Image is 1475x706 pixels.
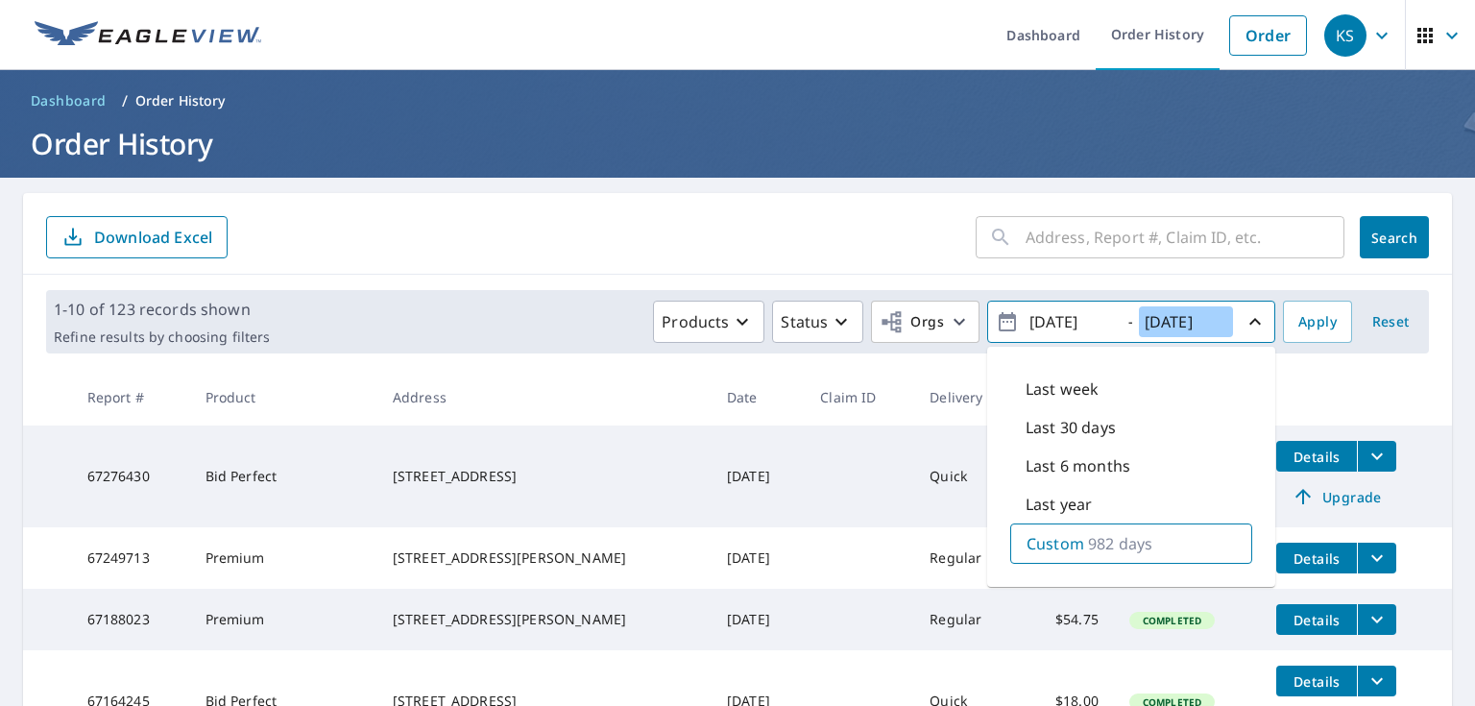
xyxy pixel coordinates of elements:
th: Product [190,369,377,426]
td: Bid Perfect [190,426,377,527]
button: detailsBtn-67188023 [1276,604,1357,635]
td: Quick [914,426,1020,527]
button: Search [1360,216,1429,258]
div: [STREET_ADDRESS][PERSON_NAME] [393,548,696,568]
p: 1-10 of 123 records shown [54,298,270,321]
button: filesDropdownBtn-67164245 [1357,666,1396,696]
a: Dashboard [23,85,114,116]
td: 67249713 [72,527,190,589]
span: Reset [1367,310,1414,334]
button: Reset [1360,301,1421,343]
div: [STREET_ADDRESS] [393,467,696,486]
p: Download Excel [94,227,212,248]
div: KS [1324,14,1366,57]
button: filesDropdownBtn-67249713 [1357,543,1396,573]
input: yyyy/mm/dd [1024,306,1118,337]
button: Download Excel [46,216,228,258]
td: [DATE] [712,589,805,650]
div: Last 6 months [1010,447,1252,485]
td: Regular [914,527,1020,589]
button: detailsBtn-67164245 [1276,666,1357,696]
a: Order [1229,15,1307,56]
button: detailsBtn-67249713 [1276,543,1357,573]
p: Status [781,310,828,333]
button: detailsBtn-67276430 [1276,441,1357,472]
div: Last 30 days [1010,408,1252,447]
div: Last week [1010,370,1252,408]
span: Search [1375,229,1414,247]
input: yyyy/mm/dd [1139,306,1233,337]
td: Premium [190,589,377,650]
nav: breadcrumb [23,85,1452,116]
span: Upgrade [1288,485,1385,508]
th: Claim ID [805,369,914,426]
button: Apply [1283,301,1352,343]
td: 67188023 [72,589,190,650]
div: Custom982 days [1010,523,1252,564]
td: 67276430 [72,426,190,527]
td: $54.75 [1021,589,1114,650]
h1: Order History [23,124,1452,163]
button: filesDropdownBtn-67188023 [1357,604,1396,635]
th: Delivery [914,369,1020,426]
p: 982 days [1088,532,1152,555]
span: Details [1288,672,1345,691]
button: Orgs [871,301,979,343]
a: Upgrade [1276,481,1396,512]
span: Dashboard [31,91,107,110]
div: Last year [1010,485,1252,523]
button: filesDropdownBtn-67276430 [1357,441,1396,472]
p: Last 30 days [1026,416,1116,439]
span: Apply [1298,310,1337,334]
td: [DATE] [712,426,805,527]
p: Refine results by choosing filters [54,329,270,346]
li: / [122,89,128,112]
span: Details [1288,611,1345,629]
th: Report # [72,369,190,426]
p: Products [662,310,729,333]
div: [STREET_ADDRESS][PERSON_NAME] [393,610,696,629]
td: Premium [190,527,377,589]
span: Details [1288,448,1345,466]
button: Products [653,301,764,343]
p: Last week [1026,377,1099,401]
p: Order History [135,91,226,110]
button: Status [772,301,863,343]
th: Date [712,369,805,426]
p: Custom [1027,532,1084,555]
td: Regular [914,589,1020,650]
td: [DATE] [712,527,805,589]
button: - [987,301,1275,343]
span: Details [1288,549,1345,568]
input: Address, Report #, Claim ID, etc. [1026,210,1344,264]
p: Last 6 months [1026,454,1130,477]
th: Address [377,369,712,426]
img: EV Logo [35,21,261,50]
span: Orgs [880,310,944,334]
span: - [996,305,1267,339]
p: Last year [1026,493,1092,516]
span: Completed [1131,614,1213,627]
